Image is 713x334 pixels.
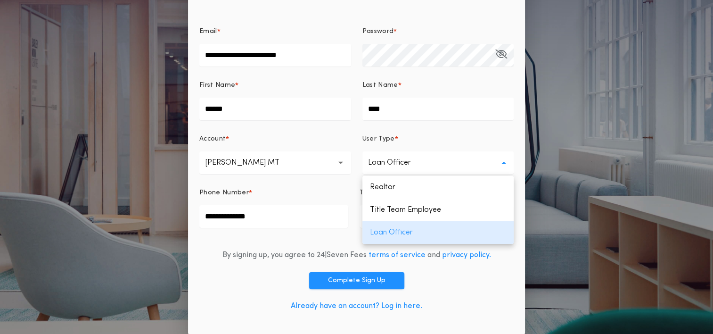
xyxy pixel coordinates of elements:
[369,251,426,259] a: terms of service
[222,250,491,261] div: By signing up, you agree to 24|Seven Fees and
[199,44,351,67] input: Email*
[309,272,404,289] button: Complete Sign Up
[205,157,295,168] p: [PERSON_NAME] MT
[199,98,351,120] input: First Name*
[362,81,398,90] p: Last Name
[362,176,514,199] p: Realtor
[199,188,249,198] p: Phone Number
[360,188,393,198] p: Timezone
[199,27,217,36] p: Email
[442,251,491,259] a: privacy policy.
[362,44,514,67] input: Password*
[199,81,235,90] p: First Name
[362,98,514,120] input: Last Name*
[368,157,426,168] p: Loan Officer
[199,134,226,144] p: Account
[362,134,395,144] p: User Type
[362,199,514,221] p: Title Team Employee
[199,151,351,174] button: [PERSON_NAME] MT
[495,44,507,67] button: Password*
[199,205,348,228] input: Phone Number*
[362,27,394,36] p: Password
[360,205,514,228] button: Pacific Time ([GEOGRAPHIC_DATA])
[362,151,514,174] button: Loan Officer
[362,221,514,244] p: Loan Officer
[362,176,514,244] ul: Loan Officer
[291,302,422,310] a: Already have an account? Log in here.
